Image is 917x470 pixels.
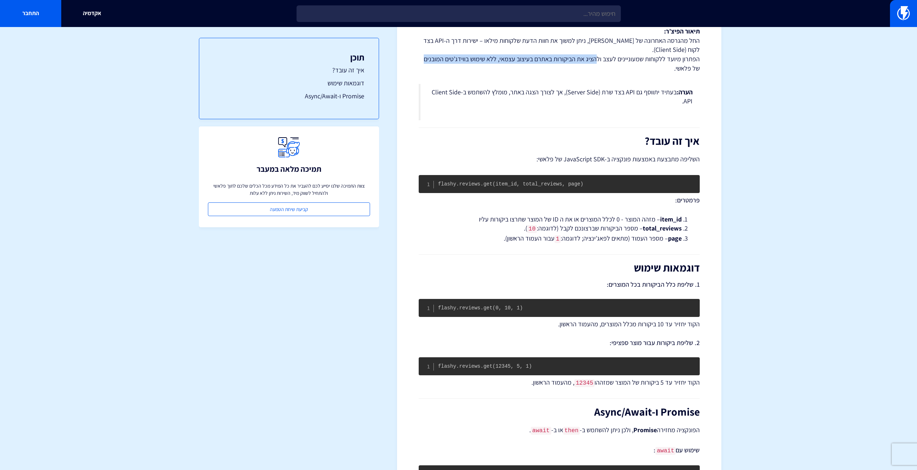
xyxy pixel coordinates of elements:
code: flashy.reviews.get(12345, 5, 1) [438,363,532,369]
code: await [531,427,551,435]
p: החל מהגרסה האחרונה של [PERSON_NAME], ניתן למשוך את חוות הדעת שלקוחות מילאו – ישירות דרך ה-API בצד... [419,27,700,73]
code: flashy.reviews.get(item_id, total_reviews, page) [438,181,583,187]
input: חיפוש מהיר... [297,5,621,22]
strong: תיאור הפיצ’ר: [664,27,700,35]
a: קביעת שיחת הטמעה [208,202,370,216]
a: דוגמאות שימוש [214,79,364,88]
p: הקוד יחזיר עד 5 ביקורות של המוצר שמזההו , מהעמוד הראשון. [419,378,700,388]
h4: שימוש עם : [419,447,700,455]
p: השליפה מתבצעת באמצעות פונקציה ב-JavaScript SDK של פלאשי: [419,154,700,164]
p: הקוד יחזיר עד 10 ביקורות מכלל המוצרים, מהעמוד הראשון. [419,319,700,329]
code: then [563,427,580,435]
p: הפונקציה מחזירה , ולכן ניתן להשתמש ב- או ב- . [419,425,700,436]
h3: תמיכה מלאה במעבר [257,165,321,173]
h3: תוכן [214,53,364,62]
strong: total_reviews [643,224,682,232]
code: flashy.reviews.get(0, 10, 1) [438,305,523,311]
h4: 1. שליפת כלל הביקורות בכל המוצרים: [419,281,700,288]
strong: item_id [660,215,682,223]
code: await [655,447,676,455]
code: 10 [527,225,537,233]
h4: 2. שליפת ביקורות עבור מוצר ספציפי: [419,339,700,346]
li: – מספר העמוד (מתאים לפאג’ינציה; לדוגמה: עבור העמוד הראשון). [437,234,682,243]
p: צוות התמיכה שלנו יסייע לכם להעביר את כל המידע מכל הכלים שלכם לתוך פלאשי ולהתחיל לשווק מיד, השירות... [208,182,370,197]
strong: הערה: [677,88,693,96]
a: איך זה עובד? [214,66,364,75]
p: בעתיד יתווסף גם API בצד שרת (Server Side), אך לצורך הצגה באתר, מומלץ להשתמש ב-Client Side API. [428,88,693,106]
a: Promise ו-Async/Await [214,91,364,101]
li: – מספר הביקורות שברצונכם לקבל (לדוגמה: ). [437,224,682,233]
h2: Promise ו-Async/Await [419,406,700,418]
h2: איך זה עובד? [419,135,700,147]
li: – מזהה המוצר - 0 לכלל המוצרים או את ה ID של המוצר שתרצו ביקורות עליו [437,215,682,224]
code: 12345 [574,379,595,387]
strong: page [668,234,682,242]
strong: Promise [633,426,657,434]
h2: דוגמאות שימוש [419,262,700,274]
h4: פרמטרים: [419,197,700,204]
code: 1 [555,235,561,243]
